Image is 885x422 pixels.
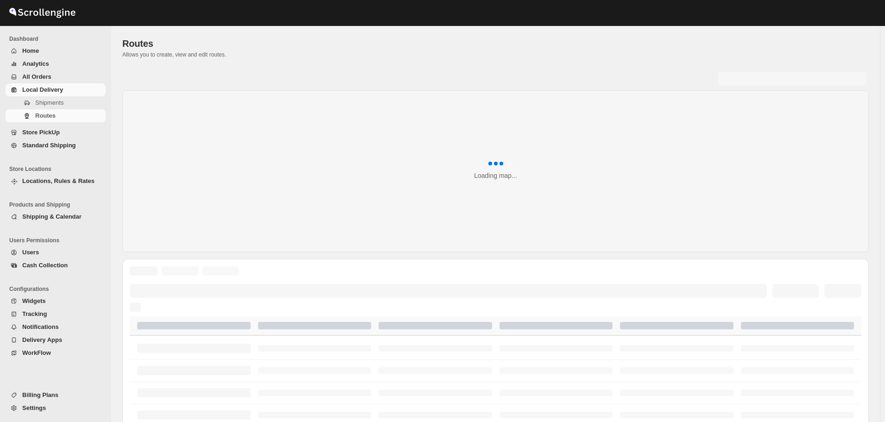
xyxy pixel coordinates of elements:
[22,60,49,67] span: Analytics
[22,142,76,149] span: Standard Shipping
[22,86,63,93] span: Local Delivery
[22,262,68,269] span: Cash Collection
[6,321,106,334] button: Notifications
[9,237,107,244] span: Users Permissions
[6,57,106,70] button: Analytics
[6,295,106,308] button: Widgets
[6,334,106,346] button: Delivery Apps
[22,249,39,256] span: Users
[35,99,63,106] span: Shipments
[22,297,45,304] span: Widgets
[22,177,95,184] span: Locations, Rules & Rates
[22,129,60,136] span: Store PickUp
[6,308,106,321] button: Tracking
[22,73,51,80] span: All Orders
[22,47,39,54] span: Home
[6,346,106,359] button: WorkFlow
[35,112,56,119] span: Routes
[22,336,62,343] span: Delivery Apps
[6,246,106,259] button: Users
[6,44,106,57] button: Home
[9,201,107,208] span: Products and Shipping
[9,285,107,293] span: Configurations
[22,404,46,411] span: Settings
[6,96,106,109] button: Shipments
[22,391,58,398] span: Billing Plans
[6,402,106,415] button: Settings
[22,310,47,317] span: Tracking
[122,38,153,49] span: Routes
[6,259,106,272] button: Cash Collection
[6,175,106,188] button: Locations, Rules & Rates
[9,165,107,173] span: Store Locations
[22,213,82,220] span: Shipping & Calendar
[122,51,869,58] p: Allows you to create, view and edit routes.
[6,70,106,83] button: All Orders
[22,323,59,330] span: Notifications
[6,389,106,402] button: Billing Plans
[22,349,51,356] span: WorkFlow
[6,210,106,223] button: Shipping & Calendar
[474,171,517,180] div: Loading map...
[9,35,107,43] span: Dashboard
[6,109,106,122] button: Routes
